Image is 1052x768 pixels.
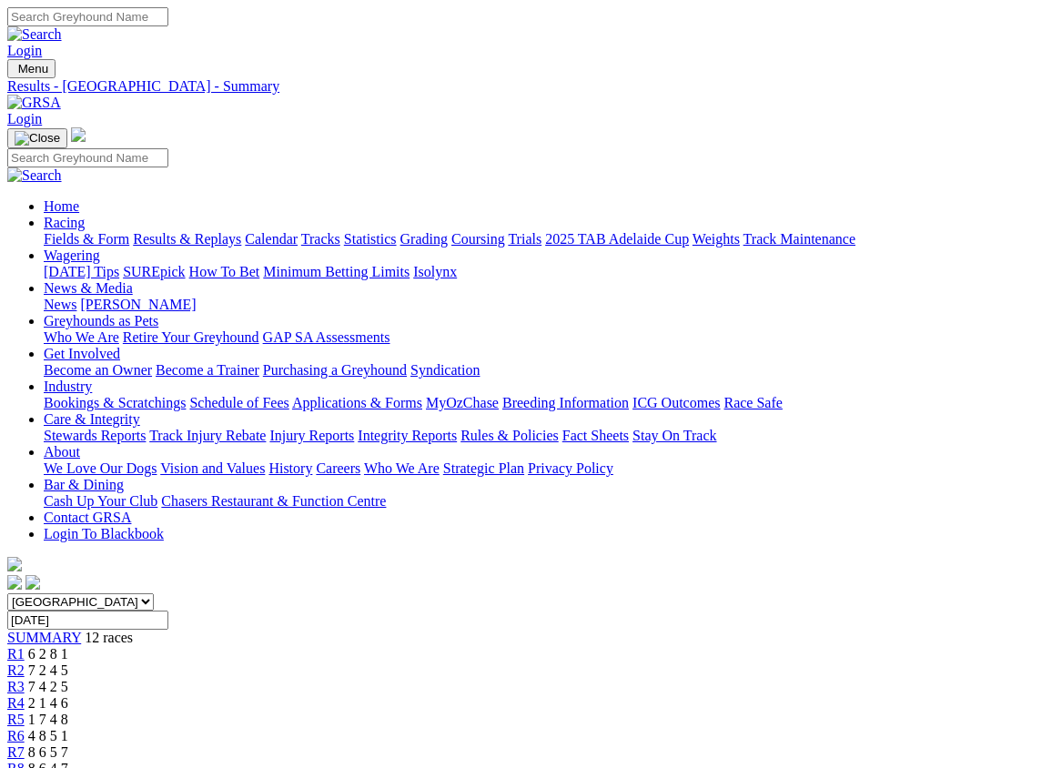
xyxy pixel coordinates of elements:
div: Care & Integrity [44,428,1045,444]
div: Get Involved [44,362,1045,379]
a: Who We Are [364,460,440,476]
a: Trials [508,231,541,247]
a: Track Maintenance [743,231,855,247]
a: Track Injury Rebate [149,428,266,443]
span: 8 6 5 7 [28,744,68,760]
a: Greyhounds as Pets [44,313,158,328]
a: Bookings & Scratchings [44,395,186,410]
a: History [268,460,312,476]
div: Industry [44,395,1045,411]
a: MyOzChase [426,395,499,410]
span: Menu [18,62,48,76]
a: Cash Up Your Club [44,493,157,509]
button: Toggle navigation [7,59,56,78]
span: 12 races [85,630,133,645]
span: 4 8 5 1 [28,728,68,743]
a: News [44,297,76,312]
a: SUREpick [123,264,185,279]
a: Minimum Betting Limits [263,264,410,279]
a: Login [7,111,42,126]
a: 2025 TAB Adelaide Cup [545,231,689,247]
a: Get Involved [44,346,120,361]
a: Breeding Information [502,395,629,410]
a: [DATE] Tips [44,264,119,279]
a: Schedule of Fees [189,395,288,410]
a: Race Safe [723,395,782,410]
a: Chasers Restaurant & Function Centre [161,493,386,509]
img: logo-grsa-white.png [71,127,86,142]
a: GAP SA Assessments [263,329,390,345]
a: Strategic Plan [443,460,524,476]
span: 7 2 4 5 [28,662,68,678]
a: Results - [GEOGRAPHIC_DATA] - Summary [7,78,1045,95]
a: Home [44,198,79,214]
span: 6 2 8 1 [28,646,68,662]
div: Bar & Dining [44,493,1045,510]
img: facebook.svg [7,575,22,590]
a: Privacy Policy [528,460,613,476]
a: Isolynx [413,264,457,279]
a: R5 [7,712,25,727]
a: Careers [316,460,360,476]
a: R4 [7,695,25,711]
a: Contact GRSA [44,510,131,525]
img: logo-grsa-white.png [7,557,22,571]
a: Vision and Values [160,460,265,476]
span: 7 4 2 5 [28,679,68,694]
a: Care & Integrity [44,411,140,427]
a: Applications & Forms [292,395,422,410]
a: Login [7,43,42,58]
a: R6 [7,728,25,743]
a: Purchasing a Greyhound [263,362,407,378]
input: Select date [7,611,168,630]
a: R1 [7,646,25,662]
a: Syndication [410,362,480,378]
a: R7 [7,744,25,760]
div: About [44,460,1045,477]
a: Become a Trainer [156,362,259,378]
img: Search [7,167,62,184]
img: twitter.svg [25,575,40,590]
span: 2 1 4 6 [28,695,68,711]
img: Search [7,26,62,43]
a: Weights [693,231,740,247]
a: Stewards Reports [44,428,146,443]
a: [PERSON_NAME] [80,297,196,312]
a: Rules & Policies [460,428,559,443]
a: Calendar [245,231,298,247]
a: R3 [7,679,25,694]
a: About [44,444,80,460]
a: Results & Replays [133,231,241,247]
a: Coursing [451,231,505,247]
input: Search [7,7,168,26]
a: News & Media [44,280,133,296]
a: Who We Are [44,329,119,345]
a: Retire Your Greyhound [123,329,259,345]
a: R2 [7,662,25,678]
input: Search [7,148,168,167]
a: Stay On Track [632,428,716,443]
span: 1 7 4 8 [28,712,68,727]
a: Grading [400,231,448,247]
div: Wagering [44,264,1045,280]
a: Fields & Form [44,231,129,247]
div: Greyhounds as Pets [44,329,1045,346]
a: We Love Our Dogs [44,460,157,476]
a: Fact Sheets [562,428,629,443]
a: Injury Reports [269,428,354,443]
div: Racing [44,231,1045,248]
a: How To Bet [189,264,260,279]
a: Statistics [344,231,397,247]
a: Racing [44,215,85,230]
a: Industry [44,379,92,394]
button: Toggle navigation [7,128,67,148]
a: SUMMARY [7,630,81,645]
